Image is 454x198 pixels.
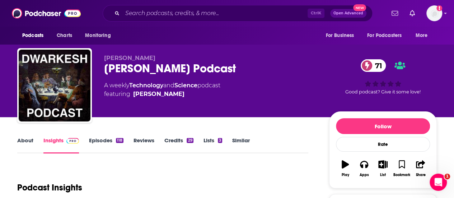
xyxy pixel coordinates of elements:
button: Share [411,156,430,181]
span: Open Advanced [333,11,363,15]
a: Show notifications dropdown [407,7,418,19]
div: 29 [187,138,193,143]
span: Logged in as juliahaav [426,5,442,21]
a: Charts [52,29,76,42]
button: open menu [80,29,120,42]
img: Podchaser Pro [66,138,79,144]
a: Show notifications dropdown [389,7,401,19]
span: Ctrl K [308,9,324,18]
button: open menu [320,29,363,42]
span: For Business [326,31,354,41]
div: List [380,173,386,177]
a: Technology [129,82,163,89]
img: Dwarkesh Podcast [19,50,90,121]
span: [PERSON_NAME] [104,55,155,61]
a: Credits29 [164,137,193,153]
button: List [374,156,392,181]
div: Rate [336,137,430,152]
h1: Podcast Insights [17,182,82,193]
span: and [163,82,174,89]
a: Dwarkesh Patel [133,90,184,98]
iframe: Intercom live chat [430,174,447,191]
button: open menu [362,29,412,42]
div: Share [416,173,425,177]
button: open menu [411,29,437,42]
a: Lists3 [203,137,222,153]
button: Follow [336,118,430,134]
div: 118 [116,138,123,143]
div: Bookmark [393,173,410,177]
span: 71 [368,59,386,72]
a: Similar [232,137,250,153]
a: InsightsPodchaser Pro [43,137,79,153]
span: 1 [444,174,450,179]
a: Episodes118 [89,137,123,153]
div: 3 [218,138,222,143]
span: Monitoring [85,31,111,41]
div: Apps [360,173,369,177]
span: More [416,31,428,41]
div: A weekly podcast [104,81,220,98]
div: Search podcasts, credits, & more... [103,5,373,22]
svg: Add a profile image [436,5,442,11]
img: Podchaser - Follow, Share and Rate Podcasts [12,6,81,20]
div: Play [342,173,349,177]
a: Science [174,82,197,89]
button: Show profile menu [426,5,442,21]
button: Play [336,156,355,181]
span: Podcasts [22,31,43,41]
span: Charts [57,31,72,41]
span: featuring [104,90,220,98]
a: Reviews [134,137,154,153]
div: 71Good podcast? Give it some love! [329,55,437,99]
a: About [17,137,33,153]
button: Apps [355,156,373,181]
button: Open AdvancedNew [330,9,366,18]
a: 71 [361,59,386,72]
button: open menu [17,29,53,42]
span: New [353,4,366,11]
input: Search podcasts, credits, & more... [122,8,308,19]
img: User Profile [426,5,442,21]
button: Bookmark [392,156,411,181]
span: For Podcasters [367,31,402,41]
span: Good podcast? Give it some love! [345,89,421,95]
